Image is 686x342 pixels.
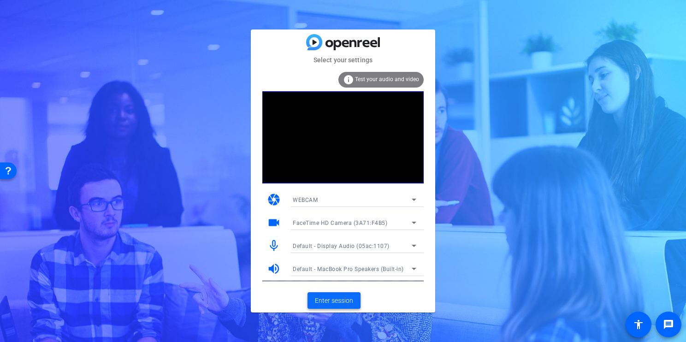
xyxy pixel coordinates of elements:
mat-card-subtitle: Select your settings [251,55,435,65]
span: WEBCAM [293,197,318,203]
mat-icon: message [663,319,674,330]
mat-icon: volume_up [267,262,281,276]
span: Test your audio and video [355,76,419,83]
span: FaceTime HD Camera (3A71:F4B5) [293,220,387,226]
span: Default - Display Audio (05ac:1107) [293,243,390,249]
mat-icon: info [343,74,354,85]
mat-icon: accessibility [633,319,644,330]
button: Enter session [308,292,361,309]
mat-icon: mic_none [267,239,281,253]
span: Default - MacBook Pro Speakers (Built-in) [293,266,404,272]
mat-icon: videocam [267,216,281,230]
img: blue-gradient.svg [306,34,380,50]
span: Enter session [315,296,353,306]
mat-icon: camera [267,193,281,206]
